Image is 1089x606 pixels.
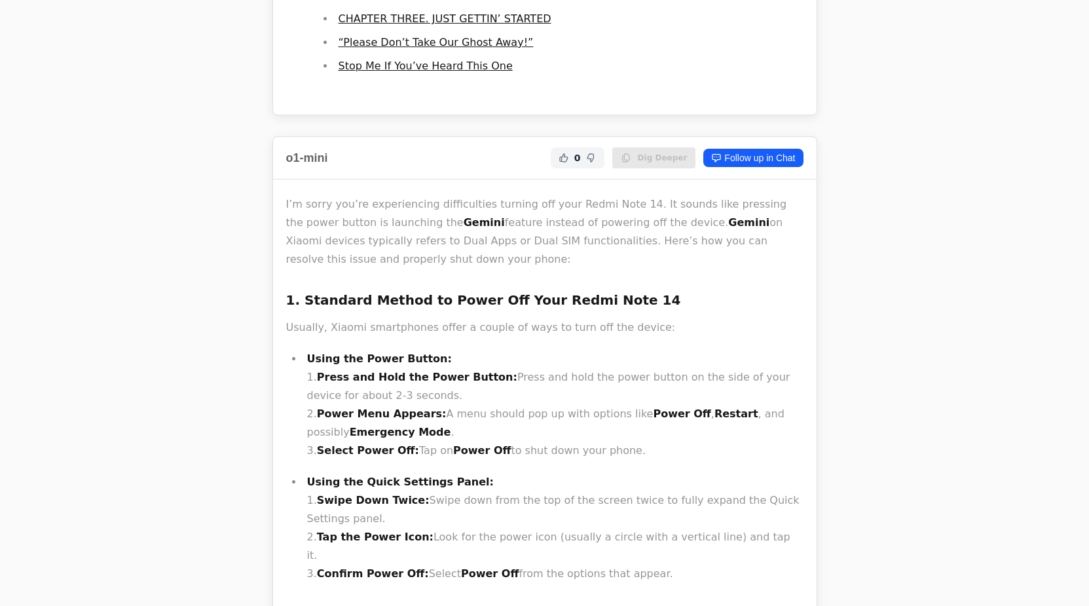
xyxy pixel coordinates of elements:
[307,352,452,365] strong: Using the Power Button:
[317,531,434,543] strong: Tap the Power Icon:
[317,567,429,580] strong: Confirm Power Off:
[453,444,511,457] strong: Power Off
[653,407,711,420] strong: Power Off
[286,292,681,308] strong: 1. Standard Method to Power Off Your Redmi Note 14
[464,216,505,229] strong: Gemini
[339,60,513,72] a: Stop Me If You’ve Heard This One
[317,444,419,457] strong: Select Power Off:
[307,476,494,488] strong: Using the Quick Settings Panel:
[556,150,572,166] button: Helpful
[286,149,328,167] h2: o1-mini
[583,150,599,166] button: Not Helpful
[317,494,430,506] strong: Swipe Down Twice:
[461,567,519,580] strong: Power Off
[714,407,758,420] strong: Restart
[307,473,803,583] p: 1. Swipe down from the top of the screen twice to fully expand the Quick Settings panel. 2. Look ...
[728,216,769,229] strong: Gemini
[286,318,803,337] p: Usually, Xiaomi smartphones offer a couple of ways to turn off the device:
[307,350,803,460] p: 1. Press and hold the power button on the side of your device for about 2-3 seconds. 2. A menu sh...
[339,36,534,48] a: “Please Don’t Take Our Ghost Away!”
[317,371,517,383] strong: Press and Hold the Power Button:
[317,407,447,420] strong: Power Menu Appears:
[350,426,451,438] strong: Emergency Mode
[286,195,803,269] p: I’m sorry you’re experiencing difficulties turning off your Redmi Note 14. It sounds like pressin...
[339,12,551,25] a: CHAPTER THREE. JUST GETTIN’ STARTED
[703,149,803,167] a: Follow up in Chat
[574,151,581,164] span: 0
